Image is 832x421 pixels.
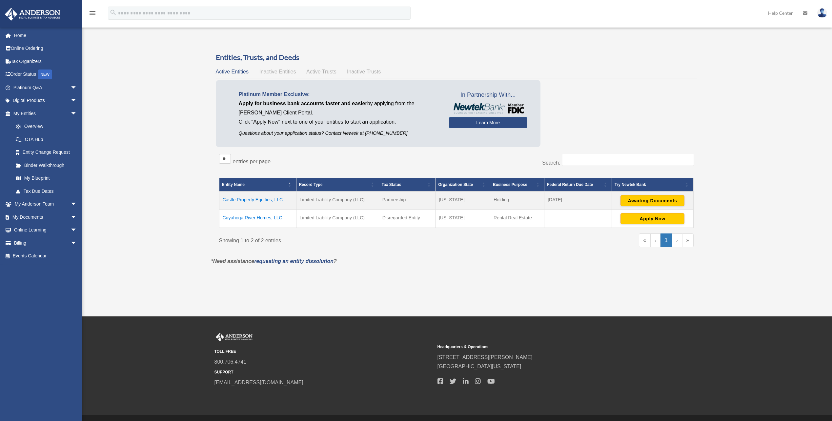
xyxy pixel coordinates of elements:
[5,94,87,107] a: Digital Productsarrow_drop_down
[5,107,84,120] a: My Entitiesarrow_drop_down
[219,233,452,245] div: Showing 1 to 2 of 2 entries
[437,364,521,369] a: [GEOGRAPHIC_DATA][US_STATE]
[620,213,684,224] button: Apply Now
[449,90,527,100] span: In Partnership With...
[71,81,84,94] span: arrow_drop_down
[615,181,683,189] div: Try Newtek Bank
[71,107,84,120] span: arrow_drop_down
[650,233,660,247] a: Previous
[5,224,87,237] a: Online Learningarrow_drop_down
[3,8,62,21] img: Anderson Advisors Platinum Portal
[222,182,245,187] span: Entity Name
[71,224,84,237] span: arrow_drop_down
[490,191,544,210] td: Holding
[219,210,296,228] td: Cuyahoga River Homes, LLC
[682,233,694,247] a: Last
[436,210,490,228] td: [US_STATE]
[436,178,490,192] th: Organization State: Activate to sort
[490,210,544,228] td: Rental Real Estate
[5,29,87,42] a: Home
[436,191,490,210] td: [US_STATE]
[214,359,247,365] a: 800.706.4741
[449,117,527,128] a: Learn More
[71,198,84,211] span: arrow_drop_down
[817,8,827,18] img: User Pic
[110,9,117,16] i: search
[38,70,52,79] div: NEW
[5,236,87,250] a: Billingarrow_drop_down
[214,380,303,385] a: [EMAIL_ADDRESS][DOMAIN_NAME]
[239,90,439,99] p: Platinum Member Exclusive:
[379,191,436,210] td: Partnership
[71,210,84,224] span: arrow_drop_down
[620,195,684,206] button: Awaiting Documents
[296,210,379,228] td: Limited Liability Company (LLC)
[5,68,87,81] a: Order StatusNEW
[639,233,650,247] a: First
[437,354,533,360] a: [STREET_ADDRESS][PERSON_NAME]
[672,233,682,247] a: Next
[299,182,323,187] span: Record Type
[547,182,593,187] span: Federal Return Due Date
[214,333,254,341] img: Anderson Advisors Platinum Portal
[347,69,381,74] span: Inactive Trusts
[452,103,524,114] img: NewtekBankLogoSM.png
[5,42,87,55] a: Online Ordering
[9,120,80,133] a: Overview
[239,129,439,137] p: Questions about your application status? Contact Newtek at [PHONE_NUMBER]
[254,258,334,264] a: requesting an entity dissolution
[382,182,401,187] span: Tax Status
[9,146,84,159] a: Entity Change Request
[219,178,296,192] th: Entity Name: Activate to invert sorting
[239,101,367,106] span: Apply for business bank accounts faster and easier
[5,55,87,68] a: Tax Organizers
[296,191,379,210] td: Limited Liability Company (LLC)
[660,233,672,247] a: 1
[437,344,656,351] small: Headquarters & Operations
[9,172,84,185] a: My Blueprint
[612,178,693,192] th: Try Newtek Bank : Activate to sort
[5,250,87,263] a: Events Calendar
[5,198,87,211] a: My Anderson Teamarrow_drop_down
[5,210,87,224] a: My Documentsarrow_drop_down
[89,11,96,17] a: menu
[9,185,84,198] a: Tax Due Dates
[89,9,96,17] i: menu
[490,178,544,192] th: Business Purpose: Activate to sort
[214,369,433,376] small: SUPPORT
[544,191,612,210] td: [DATE]
[438,182,473,187] span: Organization State
[219,191,296,210] td: Castle Property Equities, LLC
[9,159,84,172] a: Binder Walkthrough
[493,182,527,187] span: Business Purpose
[216,69,249,74] span: Active Entities
[5,81,87,94] a: Platinum Q&Aarrow_drop_down
[379,210,436,228] td: Disregarded Entity
[296,178,379,192] th: Record Type: Activate to sort
[239,117,439,127] p: Click "Apply Now" next to one of your entities to start an application.
[259,69,296,74] span: Inactive Entities
[211,258,337,264] em: *Need assistance ?
[306,69,336,74] span: Active Trusts
[71,236,84,250] span: arrow_drop_down
[544,178,612,192] th: Federal Return Due Date: Activate to sort
[216,52,697,63] h3: Entities, Trusts, and Deeds
[9,133,84,146] a: CTA Hub
[542,160,560,166] label: Search:
[239,99,439,117] p: by applying from the [PERSON_NAME] Client Portal.
[233,159,271,164] label: entries per page
[379,178,436,192] th: Tax Status: Activate to sort
[71,94,84,108] span: arrow_drop_down
[214,348,433,355] small: TOLL FREE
